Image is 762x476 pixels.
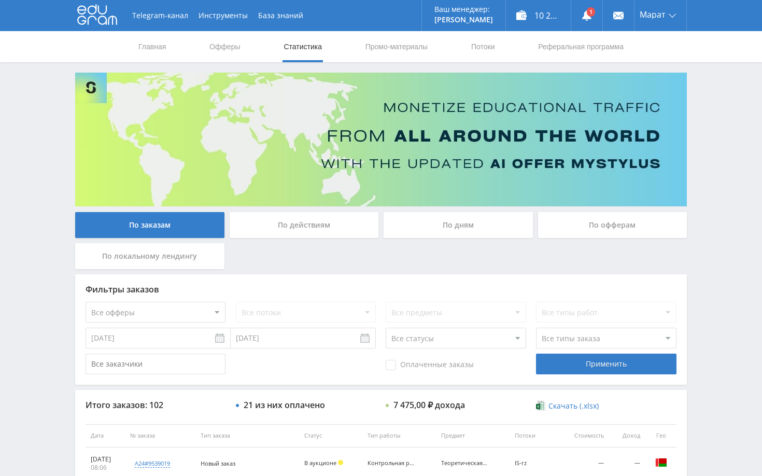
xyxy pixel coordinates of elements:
div: 08:06 [91,464,120,472]
a: Офферы [208,31,242,62]
div: [DATE] [91,455,120,464]
div: a24#9539019 [135,459,170,468]
div: 7 475,00 ₽ дохода [393,400,465,410]
span: Оплаченные заказы [386,360,474,370]
div: По заказам [75,212,224,238]
div: Применить [536,354,676,374]
img: blr.png [655,456,667,469]
div: Контрольная работа [368,460,414,467]
p: Ваш менеджер: [434,5,493,13]
div: Итого заказов: 102 [86,400,225,410]
th: Статус [299,424,362,447]
a: Статистика [283,31,323,62]
div: Фильтры заказов [86,285,676,294]
a: Скачать (.xlsx) [536,401,598,411]
th: Потоки [510,424,558,447]
div: По локальному лендингу [75,243,224,269]
th: Тип заказа [195,424,299,447]
th: Тип работы [362,424,436,447]
div: IS-rz [515,460,553,467]
th: Доход [609,424,645,447]
div: По дням [384,212,533,238]
div: По действиям [230,212,379,238]
span: Скачать (.xlsx) [548,402,599,410]
span: Новый заказ [201,459,235,467]
th: Стоимость [558,424,609,447]
span: В аукционе [304,459,336,467]
th: Гео [645,424,676,447]
th: № заказа [125,424,195,447]
div: 21 из них оплачено [244,400,325,410]
input: Все заказчики [86,354,225,374]
img: xlsx [536,400,545,411]
th: Предмет [436,424,510,447]
a: Главная [137,31,167,62]
a: Потоки [470,31,496,62]
div: По офферам [538,212,687,238]
p: [PERSON_NAME] [434,16,493,24]
a: Промо-материалы [364,31,429,62]
span: Марат [640,10,666,19]
div: Теоретическая механика [441,460,488,467]
img: Banner [75,73,687,206]
span: Холд [338,460,343,465]
th: Дата [86,424,125,447]
a: Реферальная программа [537,31,625,62]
